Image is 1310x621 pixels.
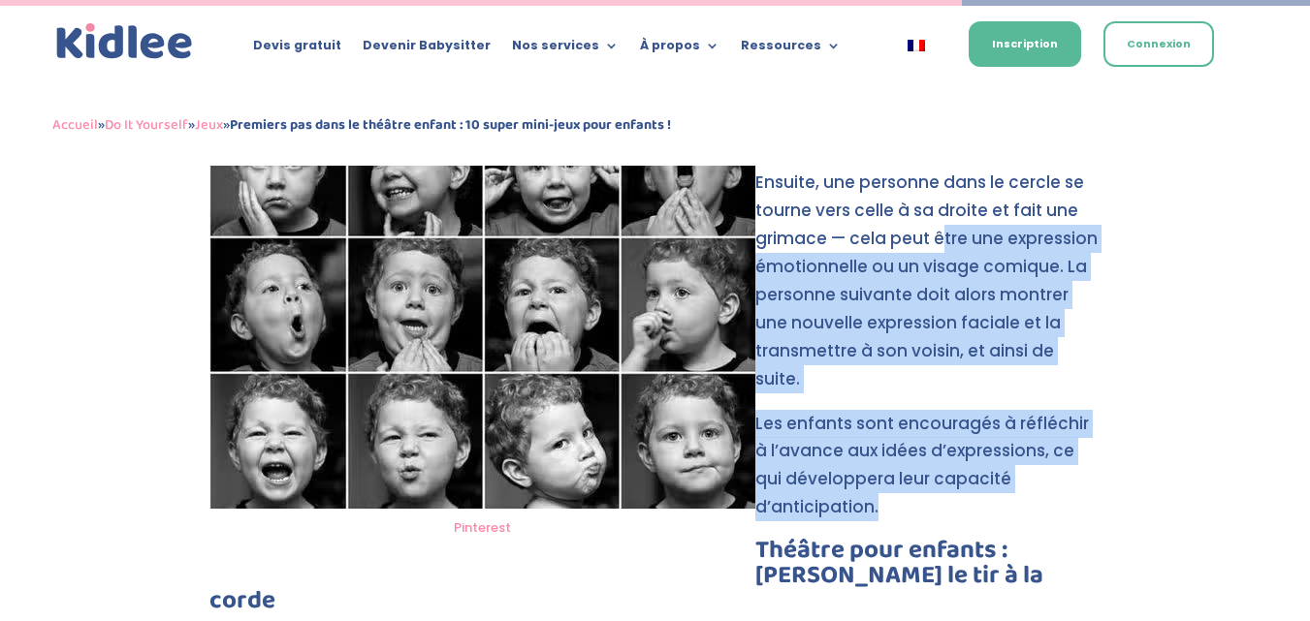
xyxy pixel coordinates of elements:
a: Pinterest [454,518,511,537]
a: Ressources [741,39,841,60]
a: Inscription [969,21,1081,67]
a: Devenir Babysitter [363,39,491,60]
a: Kidlee Logo [52,19,197,64]
a: Do It Yourself [105,113,188,137]
span: » » » [52,113,671,137]
img: logo_kidlee_bleu [52,19,197,64]
a: Nos services [512,39,619,60]
a: Jeux [195,113,223,137]
a: Accueil [52,113,98,137]
a: Devis gratuit [253,39,341,60]
a: À propos [640,39,719,60]
a: Connexion [1103,21,1214,67]
img: Français [908,40,925,51]
strong: Premiers pas dans le théâtre enfant : 10 super mini-jeux pour enfants ! [230,113,671,137]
